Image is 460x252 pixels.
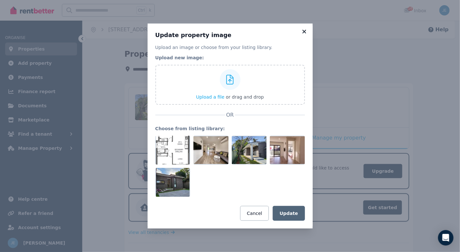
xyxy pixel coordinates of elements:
legend: Upload new image: [155,54,305,61]
legend: Choose from listing library: [155,125,305,132]
button: Upload a file or drag and drop [196,94,264,100]
span: OR [225,111,235,119]
div: Open Intercom Messenger [438,230,454,246]
span: Upload a file [196,94,224,100]
p: Upload an image or choose from your listing library. [155,44,305,51]
span: or drag and drop [226,94,264,100]
button: Update [273,206,305,221]
button: Cancel [240,206,269,221]
h3: Update property image [155,31,305,39]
